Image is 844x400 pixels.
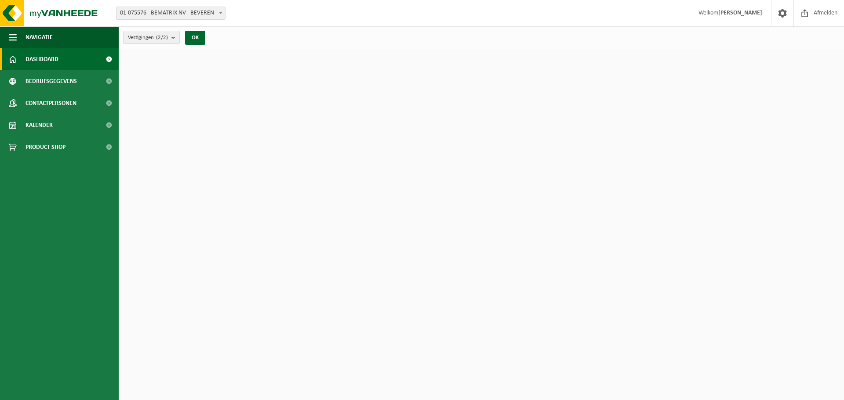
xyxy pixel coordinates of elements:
span: Bedrijfsgegevens [25,70,77,92]
span: 01-075576 - BEMATRIX NV - BEVEREN [116,7,226,20]
count: (2/2) [156,35,168,40]
span: Product Shop [25,136,65,158]
span: Contactpersonen [25,92,76,114]
span: Navigatie [25,26,53,48]
span: Vestigingen [128,31,168,44]
span: Dashboard [25,48,58,70]
button: Vestigingen(2/2) [123,31,180,44]
span: 01-075576 - BEMATRIX NV - BEVEREN [116,7,225,19]
strong: [PERSON_NAME] [718,10,762,16]
button: OK [185,31,205,45]
span: Kalender [25,114,53,136]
